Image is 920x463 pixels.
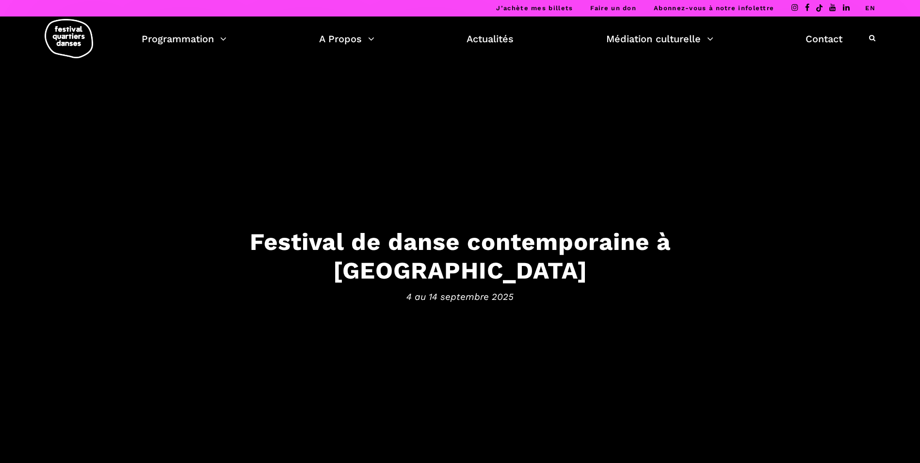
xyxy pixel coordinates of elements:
[319,31,374,47] a: A Propos
[45,19,93,58] img: logo-fqd-med
[467,31,514,47] a: Actualités
[806,31,842,47] a: Contact
[865,4,875,12] a: EN
[496,4,573,12] a: J’achète mes billets
[590,4,636,12] a: Faire un don
[606,31,713,47] a: Médiation culturelle
[142,31,226,47] a: Programmation
[654,4,774,12] a: Abonnez-vous à notre infolettre
[160,228,761,285] h3: Festival de danse contemporaine à [GEOGRAPHIC_DATA]
[160,289,761,304] span: 4 au 14 septembre 2025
